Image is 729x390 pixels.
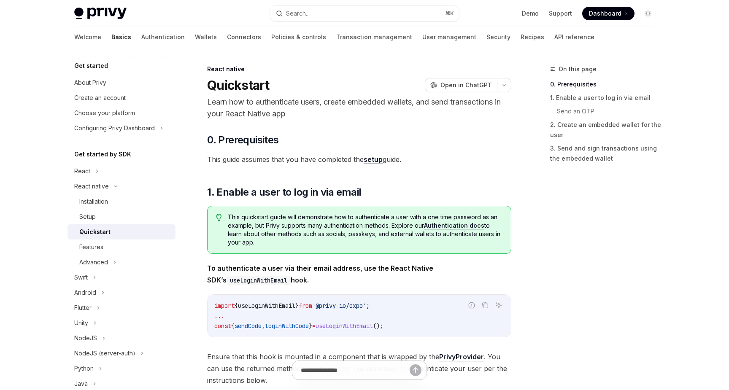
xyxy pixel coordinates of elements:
[74,149,131,159] h5: Get started by SDK
[207,264,433,284] strong: To authenticate a user via their email address, use the React Native SDK’s hook.
[67,361,175,376] button: Python
[550,142,661,165] a: 3. Send and sign transactions using the embedded wallet
[286,8,310,19] div: Search...
[74,318,88,328] div: Unity
[67,270,175,285] button: Swift
[67,285,175,300] button: Android
[67,164,175,179] button: React
[425,78,497,92] button: Open in ChatGPT
[316,322,373,330] span: useLoginWithEmail
[227,276,291,285] code: useLoginWithEmail
[74,333,97,343] div: NodeJS
[74,272,88,282] div: Swift
[207,96,511,120] p: Learn how to authenticate users, create embedded wallets, and send transactions in your React Nat...
[550,91,661,105] a: 1. Enable a user to log in via email
[270,6,459,21] button: Search...⌘K
[74,363,94,374] div: Python
[550,78,661,91] a: 0. Prerequisites
[207,351,511,386] span: Ensure that this hook is mounted in a component that is wrapped by the . You can use the returned...
[295,302,299,309] span: }
[559,64,597,74] span: On this page
[309,322,312,330] span: }
[336,27,412,47] a: Transaction management
[207,133,278,147] span: 0. Prerequisites
[231,322,235,330] span: {
[67,194,175,209] a: Installation
[422,27,476,47] a: User management
[373,322,383,330] span: ();
[67,209,175,224] a: Setup
[67,331,175,346] button: NodeJS
[207,186,361,199] span: 1. Enable a user to log in via email
[74,348,135,358] div: NodeJS (server-auth)
[74,27,101,47] a: Welcome
[410,364,421,376] button: Send message
[74,8,127,19] img: light logo
[265,322,309,330] span: loginWithCode
[195,27,217,47] a: Wallets
[312,322,316,330] span: =
[216,214,222,221] svg: Tip
[238,302,295,309] span: useLoginWithEmail
[74,123,155,133] div: Configuring Privy Dashboard
[227,27,261,47] a: Connectors
[74,288,96,298] div: Android
[67,239,175,255] a: Features
[214,312,224,320] span: ...
[439,352,484,361] a: PrivyProvider
[445,10,454,17] span: ⌘ K
[111,27,131,47] a: Basics
[207,153,511,165] span: This guide assumes that you have completed the guide.
[207,78,270,93] h1: Quickstart
[550,118,661,142] a: 2. Create an embedded wallet for the user
[424,222,484,229] a: Authentication docs
[74,78,106,88] div: About Privy
[74,108,135,118] div: Choose your platform
[522,9,539,18] a: Demo
[493,300,504,311] button: Ask AI
[74,166,90,176] div: React
[366,302,370,309] span: ;
[312,302,366,309] span: '@privy-io/expo'
[228,213,502,247] span: This quickstart guide will demonstrate how to authenticate a user with a one time password as an ...
[67,255,175,270] button: Advanced
[74,303,92,313] div: Flutter
[67,346,175,361] button: NodeJS (server-auth)
[79,212,96,222] div: Setup
[79,257,108,267] div: Advanced
[589,9,621,18] span: Dashboard
[214,302,235,309] span: import
[549,9,572,18] a: Support
[550,105,661,118] a: Send an OTP
[440,81,492,89] span: Open in ChatGPT
[364,155,383,164] a: setup
[67,315,175,331] button: Unity
[67,105,175,121] a: Choose your platform
[74,181,109,191] div: React native
[67,90,175,105] a: Create an account
[214,322,231,330] span: const
[235,322,262,330] span: sendCode
[67,121,175,136] button: Configuring Privy Dashboard
[271,27,326,47] a: Policies & controls
[67,300,175,315] button: Flutter
[207,65,511,73] div: React native
[79,196,108,207] div: Installation
[67,179,175,194] button: React native
[262,322,265,330] span: ,
[299,302,312,309] span: from
[67,224,175,239] a: Quickstart
[74,93,126,103] div: Create an account
[67,75,175,90] a: About Privy
[486,27,510,47] a: Security
[301,361,410,379] input: Ask a question...
[641,7,655,20] button: Toggle dark mode
[79,227,111,237] div: Quickstart
[79,242,103,252] div: Features
[521,27,544,47] a: Recipes
[74,379,88,389] div: Java
[141,27,185,47] a: Authentication
[74,61,108,71] h5: Get started
[554,27,594,47] a: API reference
[480,300,491,311] button: Copy the contents from the code block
